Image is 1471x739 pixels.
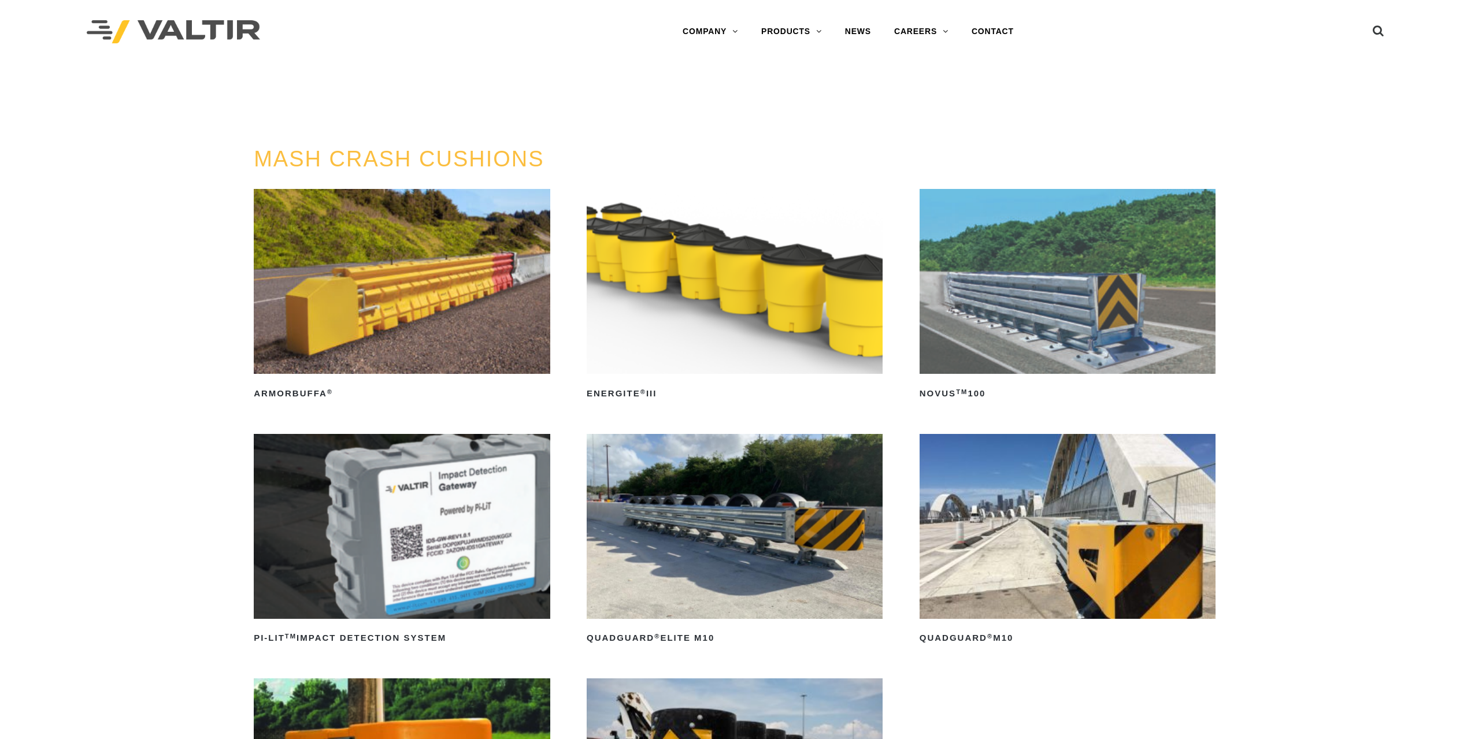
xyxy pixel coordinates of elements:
sup: ® [640,388,646,395]
h2: ENERGITE III [587,384,883,403]
a: NEWS [833,20,883,43]
sup: TM [956,388,968,395]
a: CONTACT [960,20,1025,43]
a: CAREERS [883,20,960,43]
sup: ® [327,388,333,395]
h2: QuadGuard Elite M10 [587,629,883,648]
h2: NOVUS 100 [920,384,1216,403]
a: COMPANY [671,20,750,43]
a: MASH CRASH CUSHIONS [254,147,544,171]
a: ArmorBuffa® [254,189,550,403]
a: QuadGuard®Elite M10 [587,434,883,648]
a: NOVUSTM100 [920,189,1216,403]
h2: PI-LIT Impact Detection System [254,629,550,648]
a: PI-LITTMImpact Detection System [254,434,550,648]
a: ENERGITE®III [587,189,883,403]
a: PRODUCTS [750,20,833,43]
a: QuadGuard®M10 [920,434,1216,648]
sup: ® [987,633,993,640]
sup: ® [654,633,660,640]
sup: TM [285,633,297,640]
h2: QuadGuard M10 [920,629,1216,648]
h2: ArmorBuffa [254,384,550,403]
img: Valtir [87,20,260,44]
